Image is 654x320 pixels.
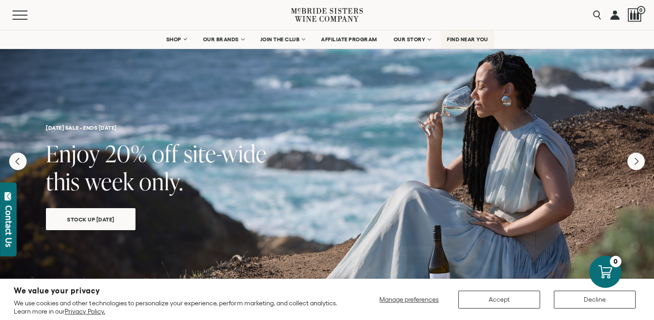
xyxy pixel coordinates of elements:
span: Stock Up [DATE] [51,214,130,225]
a: AFFILIATE PROGRAM [315,30,383,49]
p: We use cookies and other technologies to personalize your experience, perform marketing, and coll... [14,299,343,315]
span: week [85,166,134,197]
button: Decline [554,291,636,309]
div: Contact Us [4,205,13,247]
span: OUR BRANDS [203,36,239,43]
button: Previous [9,153,27,170]
a: OUR STORY [388,30,437,49]
h6: [DATE] SALE - ENDS [DATE] [46,125,608,131]
a: OUR BRANDS [197,30,250,49]
span: Manage preferences [379,296,439,303]
span: 20% [105,138,147,169]
a: Stock Up [DATE] [46,208,135,230]
a: SHOP [160,30,192,49]
span: site-wide [184,138,267,169]
a: FIND NEAR YOU [441,30,494,49]
span: only. [139,166,183,197]
button: Accept [458,291,540,309]
span: AFFILIATE PROGRAM [321,36,377,43]
span: this [46,166,80,197]
div: 0 [610,256,621,267]
a: JOIN THE CLUB [254,30,311,49]
span: off [152,138,179,169]
button: Manage preferences [374,291,445,309]
h2: We value your privacy [14,287,343,295]
span: Enjoy [46,138,100,169]
button: Mobile Menu Trigger [12,11,45,20]
span: 0 [637,6,645,14]
span: JOIN THE CLUB [260,36,300,43]
span: OUR STORY [394,36,426,43]
a: Privacy Policy. [65,308,105,315]
span: FIND NEAR YOU [447,36,488,43]
button: Next [627,153,645,170]
span: SHOP [166,36,182,43]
